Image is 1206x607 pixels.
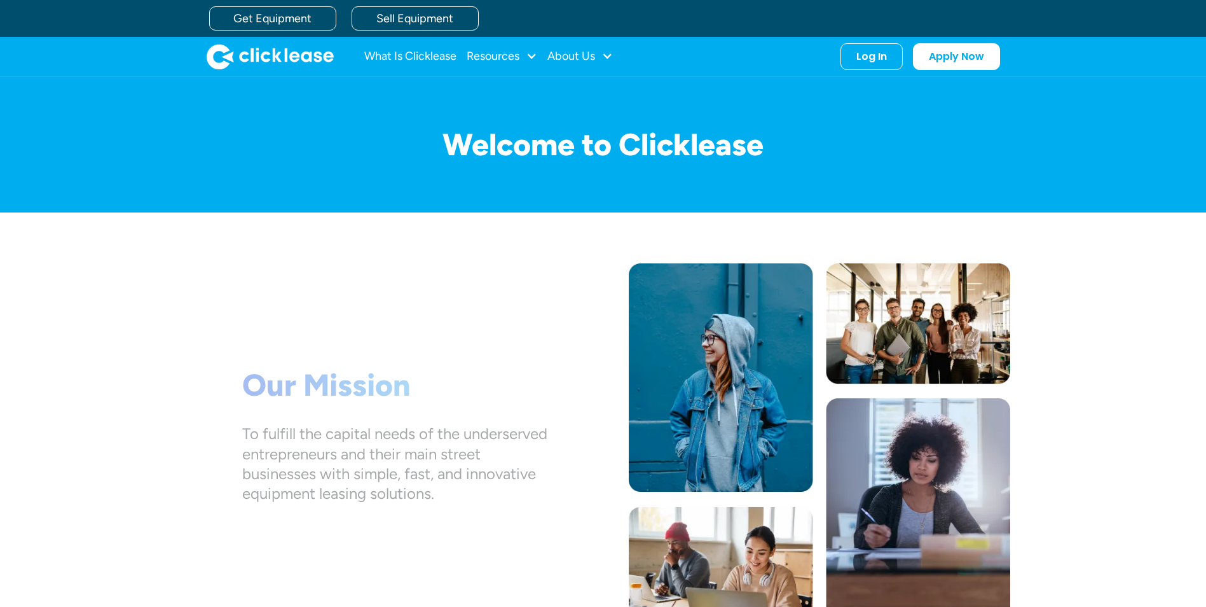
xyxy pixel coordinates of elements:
[364,44,456,69] a: What Is Clicklease
[209,6,336,31] a: Get Equipment
[856,50,887,63] div: Log In
[242,424,547,503] div: To fulfill the capital needs of the underserved entrepreneurs and their main street businesses wi...
[352,6,479,31] a: Sell Equipment
[207,44,334,69] img: Clicklease logo
[196,128,1010,162] h1: Welcome to Clicklease
[242,367,547,404] h1: Our Mission
[913,43,1000,70] a: Apply Now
